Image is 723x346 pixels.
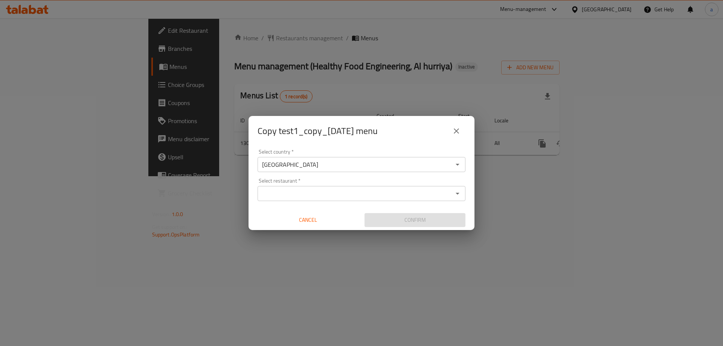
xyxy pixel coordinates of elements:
span: Cancel [261,215,355,225]
button: close [447,122,465,140]
button: Open [452,188,463,199]
h2: Copy test1_copy_[DATE] menu [258,125,378,137]
button: Cancel [258,213,358,227]
button: Open [452,159,463,170]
